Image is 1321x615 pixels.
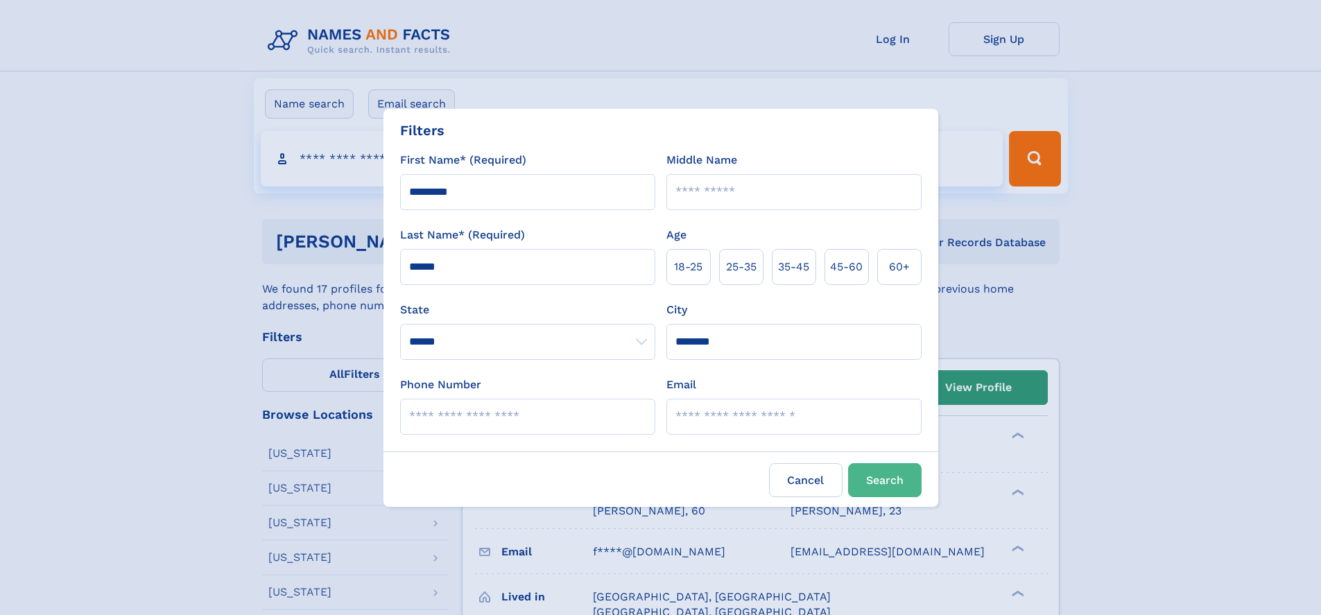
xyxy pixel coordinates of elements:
[400,120,444,141] div: Filters
[400,227,525,243] label: Last Name* (Required)
[400,376,481,393] label: Phone Number
[848,463,922,497] button: Search
[674,259,702,275] span: 18‑25
[778,259,809,275] span: 35‑45
[666,227,687,243] label: Age
[666,376,696,393] label: Email
[400,152,526,168] label: First Name* (Required)
[666,152,737,168] label: Middle Name
[889,259,910,275] span: 60+
[726,259,757,275] span: 25‑35
[666,302,687,318] label: City
[830,259,863,275] span: 45‑60
[400,302,655,318] label: State
[769,463,843,497] label: Cancel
